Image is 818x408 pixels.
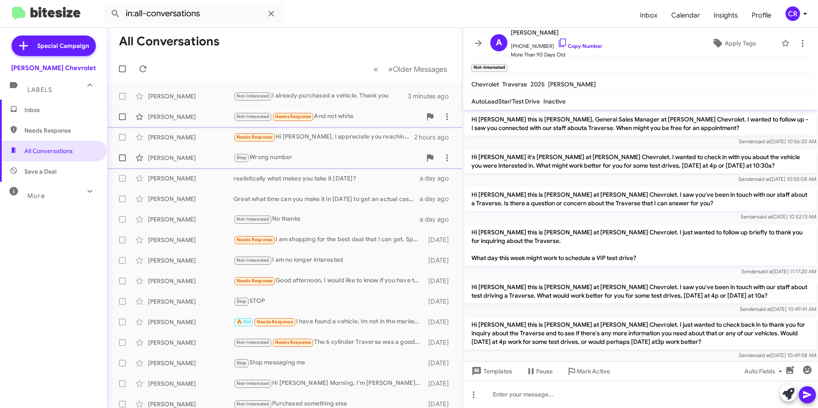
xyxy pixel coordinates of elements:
[148,297,234,306] div: [PERSON_NAME]
[424,318,456,326] div: [DATE]
[741,268,816,275] span: Sender [DATE] 11:17:20 AM
[234,358,424,368] div: Stop messaging me
[531,80,545,88] span: 2025
[24,126,97,135] span: Needs Response
[577,364,610,379] span: Mark Active
[725,35,756,51] span: Apply Tags
[148,215,234,224] div: [PERSON_NAME]
[234,378,424,388] div: Hi [PERSON_NAME] Morning. I'm [PERSON_NAME], Sales consultant at [PERSON_NAME] Chevrolet. I am mo...
[104,3,283,24] input: Search
[465,112,816,136] p: Hi [PERSON_NAME] this is [PERSON_NAME], General Sales Manager at [PERSON_NAME] Chevrolet. I wante...
[758,268,773,275] span: said at
[234,255,424,265] div: I am no longer interested
[234,214,420,224] div: No thanks
[234,174,420,183] div: realistically what makes you take it [DATE]?
[664,3,707,28] a: Calendar
[234,112,421,121] div: And not white
[740,306,816,312] span: Sender [DATE] 10:49:41 AM
[511,50,602,59] span: More Than 90 Days Old
[383,60,452,78] button: Next
[424,359,456,367] div: [DATE]
[548,80,596,88] span: [PERSON_NAME]
[424,338,456,347] div: [DATE]
[148,256,234,265] div: [PERSON_NAME]
[148,379,234,388] div: [PERSON_NAME]
[560,364,617,379] button: Mark Active
[234,153,421,163] div: Wrong number
[408,92,456,101] div: 3 minutes ago
[536,364,553,379] span: Pause
[755,176,770,182] span: said at
[785,6,800,21] div: CR
[237,319,251,325] span: 🔥 Hot
[557,43,602,49] a: Copy Number
[739,138,816,145] span: Sender [DATE] 10:56:20 AM
[373,64,378,74] span: «
[237,340,270,345] span: Not-Interested
[234,235,424,245] div: I am shopping for the best deal that I can get. Specifically looking for 0% interest on end of ye...
[11,64,96,72] div: [PERSON_NAME] Chevrolet
[424,256,456,265] div: [DATE]
[511,27,602,38] span: [PERSON_NAME]
[237,360,247,366] span: Stop
[24,106,97,114] span: Inbox
[465,225,816,266] p: Hi [PERSON_NAME] this is [PERSON_NAME] at [PERSON_NAME] Chevrolet. I just wanted to follow up bri...
[148,92,234,101] div: [PERSON_NAME]
[424,277,456,285] div: [DATE]
[148,236,234,244] div: [PERSON_NAME]
[148,112,234,121] div: [PERSON_NAME]
[237,257,270,263] span: Not-Interested
[738,364,792,379] button: Auto Fields
[420,195,456,203] div: a day ago
[741,213,816,220] span: Sender [DATE] 10:52:13 AM
[471,80,499,88] span: Chevrolet
[119,35,219,48] h1: All Conversations
[463,364,519,379] button: Templates
[37,41,89,50] span: Special Campaign
[496,36,502,50] span: A
[756,306,771,312] span: said at
[519,364,560,379] button: Pause
[471,98,540,105] span: AutoLeadStar/Test Drive
[234,337,424,347] div: The 6 cylinder Traverse was a good vehicle with nice power and a smooth, quiet ride. The new trav...
[756,138,771,145] span: said at
[543,98,566,105] span: Inactive
[739,352,816,358] span: Sender [DATE] 10:49:58 AM
[465,317,816,349] p: Hi [PERSON_NAME] this is [PERSON_NAME] at [PERSON_NAME] Chevrolet. I just wanted to check back in...
[237,114,270,119] span: Not-Interested
[465,187,816,211] p: Hi [PERSON_NAME] this is [PERSON_NAME] at [PERSON_NAME] Chevrolet. I saw you've been in touch wit...
[234,317,424,327] div: I have found a vehicle. Im not in the market anymore
[745,3,778,28] a: Profile
[502,80,527,88] span: Traverse
[738,176,816,182] span: Sender [DATE] 10:55:08 AM
[237,134,273,140] span: Needs Response
[234,195,420,203] div: Great what time can you make it in [DATE] to get an actual cash value for your vehicle?
[275,340,311,345] span: Needs Response
[707,3,745,28] a: Insights
[470,364,512,379] span: Templates
[420,215,456,224] div: a day ago
[148,154,234,162] div: [PERSON_NAME]
[148,133,234,142] div: [PERSON_NAME]
[369,60,452,78] nav: Page navigation example
[237,381,270,386] span: Not-Interested
[234,91,408,101] div: I already purchased a vehicle. Thank you
[388,64,393,74] span: »
[414,133,456,142] div: 2 hours ago
[234,296,424,306] div: STOP
[424,236,456,244] div: [DATE]
[148,195,234,203] div: [PERSON_NAME]
[471,64,507,72] small: Not-Interested
[633,3,664,28] a: Inbox
[148,338,234,347] div: [PERSON_NAME]
[420,174,456,183] div: a day ago
[465,149,816,173] p: Hi [PERSON_NAME] it's [PERSON_NAME] at [PERSON_NAME] Chevrolet. I wanted to check in with you abo...
[690,35,777,51] button: Apply Tags
[27,192,45,200] span: More
[24,147,73,155] span: All Conversations
[778,6,809,21] button: CR
[744,364,785,379] span: Auto Fields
